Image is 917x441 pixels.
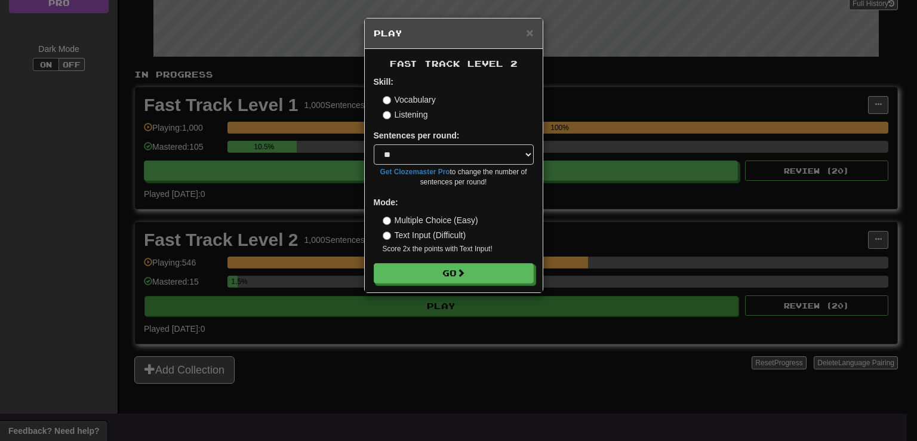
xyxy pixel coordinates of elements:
span: × [526,26,533,39]
button: Go [374,263,534,283]
label: Multiple Choice (Easy) [383,214,478,226]
input: Listening [383,111,391,119]
label: Listening [383,109,428,121]
label: Vocabulary [383,94,436,106]
input: Vocabulary [383,96,391,104]
button: Close [526,26,533,39]
label: Sentences per round: [374,129,460,141]
a: Get Clozemaster Pro [380,168,450,176]
h5: Play [374,27,534,39]
input: Text Input (Difficult) [383,232,391,240]
label: Text Input (Difficult) [383,229,466,241]
small: Score 2x the points with Text Input ! [383,244,534,254]
strong: Skill: [374,77,393,87]
strong: Mode: [374,198,398,207]
span: Fast Track Level 2 [390,58,518,69]
small: to change the number of sentences per round! [374,167,534,187]
input: Multiple Choice (Easy) [383,217,391,225]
